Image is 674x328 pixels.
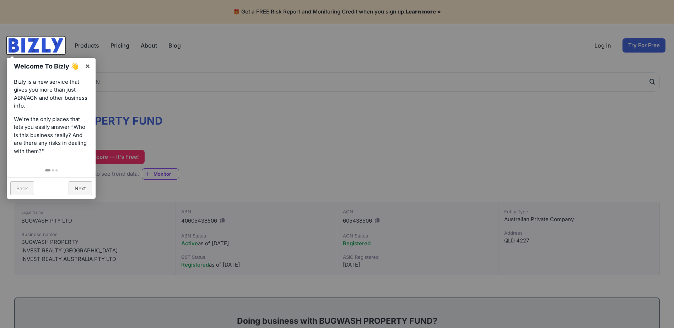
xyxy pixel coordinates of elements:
[10,181,34,195] a: Back
[80,58,96,74] a: ×
[14,78,88,110] p: Bizly is a new service that gives you more than just ABN/ACN and other business info.
[14,61,81,71] h1: Welcome To Bizly 👋
[14,115,88,155] p: We're the only places that lets you easily answer “Who is this business really? And are there any...
[69,181,92,195] a: Next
